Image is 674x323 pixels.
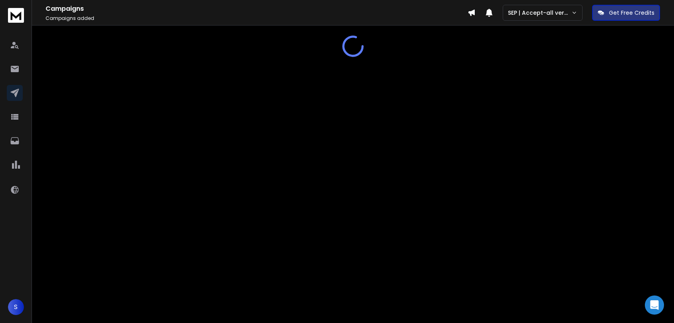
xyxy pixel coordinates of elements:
[8,299,24,315] button: S
[508,9,571,17] p: SEP | Accept-all verifications
[609,9,654,17] p: Get Free Credits
[8,8,24,23] img: logo
[645,295,664,315] div: Open Intercom Messenger
[592,5,660,21] button: Get Free Credits
[46,4,468,14] h1: Campaigns
[46,15,468,22] p: Campaigns added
